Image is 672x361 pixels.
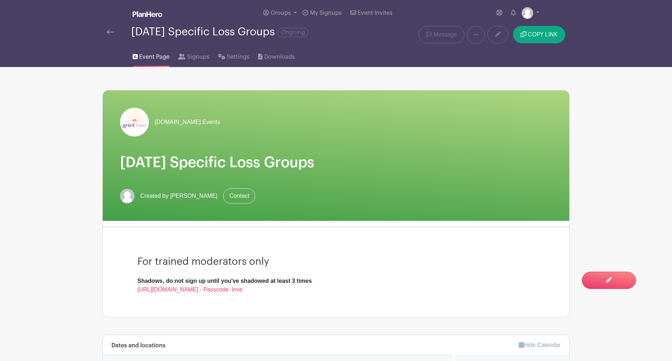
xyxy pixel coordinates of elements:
strong: Shadows, do not sign up until you've shadowed at least 3 times [137,278,312,284]
a: [URL][DOMAIN_NAME] - Passcode: love [137,286,243,293]
span: Groups [271,10,291,16]
span: My Signups [310,10,342,16]
button: COPY LINK [513,26,565,43]
span: COPY LINK [528,32,558,37]
span: Settings [227,53,249,61]
a: Message [419,26,464,43]
h1: [DATE] Specific Loss Groups [120,154,552,171]
a: Downloads [258,44,295,67]
a: Hide Calendar [519,342,561,348]
span: Event Invites [358,10,393,16]
span: Ongoing [278,28,308,37]
a: Event Page [133,44,169,67]
span: Signups [187,53,209,61]
img: grief-logo-planhero.png [120,108,149,137]
span: Message [433,30,457,39]
h6: Dates and locations [111,342,165,349]
a: Signups [178,44,209,67]
img: default-ce2991bfa6775e67f084385cd625a349d9dcbb7a52a09fb2fda1e96e2d18dcdb.png [522,7,533,19]
img: default-ce2991bfa6775e67f084385cd625a349d9dcbb7a52a09fb2fda1e96e2d18dcdb.png [120,189,134,203]
h3: For trained moderators only [137,256,535,268]
span: Downloads [264,53,295,61]
span: Event Page [139,53,169,61]
span: [DOMAIN_NAME] Events [155,118,220,126]
a: Settings [218,44,249,67]
a: Contact [223,188,255,204]
div: [DATE] Specific Loss Groups [131,26,308,38]
img: back-arrow-29a5d9b10d5bd6ae65dc969a981735edf675c4d7a1fe02e03b50dbd4ba3cdb55.svg [107,30,114,35]
img: logo_white-6c42ec7e38ccf1d336a20a19083b03d10ae64f83f12c07503d8b9e83406b4c7d.svg [133,11,162,17]
span: Created by [PERSON_NAME] [140,192,217,200]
